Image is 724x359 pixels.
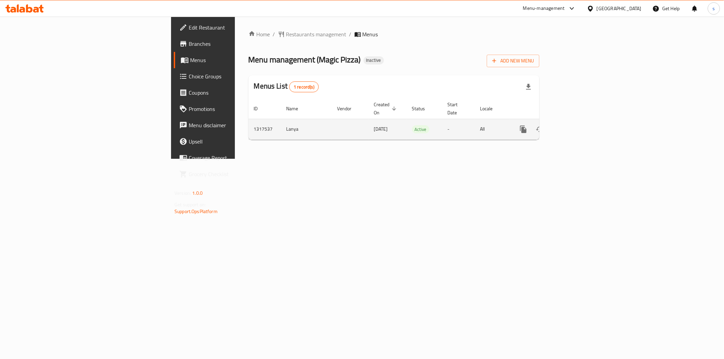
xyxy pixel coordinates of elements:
[480,105,502,113] span: Locale
[192,189,203,197] span: 1.0.0
[374,100,398,117] span: Created On
[475,119,510,139] td: All
[442,119,475,139] td: -
[374,125,388,133] span: [DATE]
[174,117,292,133] a: Menu disclaimer
[286,30,347,38] span: Restaurants management
[363,30,378,38] span: Menus
[189,89,286,97] span: Coupons
[190,56,286,64] span: Menus
[597,5,642,12] div: [GEOGRAPHIC_DATA]
[189,154,286,162] span: Coverage Report
[189,40,286,48] span: Branches
[448,100,467,117] span: Start Date
[254,81,319,92] h2: Menus List
[174,166,292,182] a: Grocery Checklist
[520,79,537,95] div: Export file
[189,170,286,178] span: Grocery Checklist
[412,126,429,133] span: Active
[487,55,539,67] button: Add New Menu
[174,19,292,36] a: Edit Restaurant
[174,84,292,101] a: Coupons
[523,4,565,13] div: Menu-management
[189,105,286,113] span: Promotions
[281,119,332,139] td: Lanya
[712,5,715,12] span: s
[174,200,206,209] span: Get support on:
[174,36,292,52] a: Branches
[248,30,539,38] nav: breadcrumb
[174,189,191,197] span: Version:
[174,52,292,68] a: Menus
[174,101,292,117] a: Promotions
[290,84,318,90] span: 1 record(s)
[248,98,586,140] table: enhanced table
[174,207,218,216] a: Support.OpsPlatform
[412,105,434,113] span: Status
[492,57,534,65] span: Add New Menu
[189,121,286,129] span: Menu disclaimer
[364,57,384,63] span: Inactive
[510,98,586,119] th: Actions
[189,23,286,32] span: Edit Restaurant
[254,105,267,113] span: ID
[337,105,360,113] span: Vendor
[349,30,352,38] li: /
[174,133,292,150] a: Upsell
[189,137,286,146] span: Upsell
[278,30,347,38] a: Restaurants management
[248,52,361,67] span: Menu management ( Magic Pizza )
[189,72,286,80] span: Choice Groups
[286,105,307,113] span: Name
[412,125,429,133] div: Active
[174,150,292,166] a: Coverage Report
[289,81,319,92] div: Total records count
[515,121,532,137] button: more
[174,68,292,84] a: Choice Groups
